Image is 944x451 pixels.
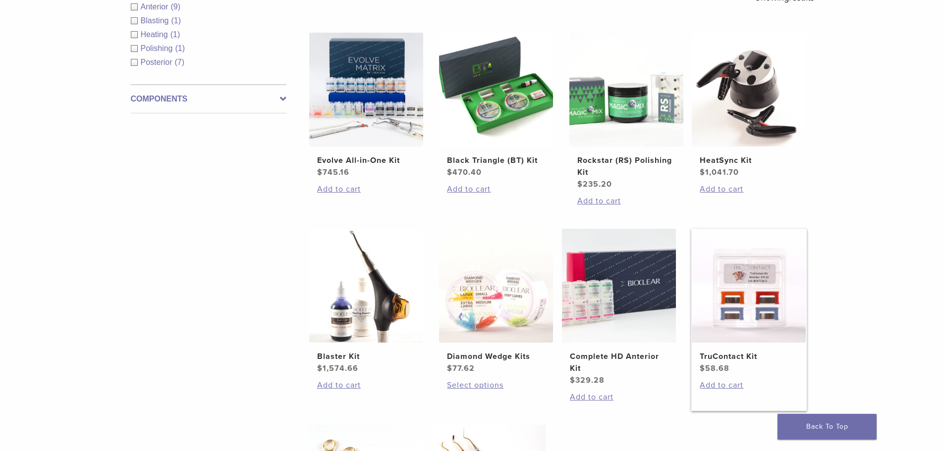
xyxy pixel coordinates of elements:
[309,229,424,374] a: Blaster KitBlaster Kit $1,574.66
[309,229,423,343] img: Blaster Kit
[700,379,798,391] a: Add to cart: “TruContact Kit”
[317,379,415,391] a: Add to cart: “Blaster Kit”
[175,44,185,52] span: (1)
[317,183,415,195] a: Add to cart: “Evolve All-in-One Kit”
[700,167,705,177] span: $
[171,2,181,11] span: (9)
[317,363,358,373] bdi: 1,574.66
[577,154,675,178] h2: Rockstar (RS) Polishing Kit
[439,229,554,374] a: Diamond Wedge KitsDiamond Wedge Kits $77.62
[570,375,575,385] span: $
[141,58,175,66] span: Posterior
[700,363,729,373] bdi: 58.68
[447,167,452,177] span: $
[691,229,807,374] a: TruContact KitTruContact Kit $58.68
[691,33,807,178] a: HeatSync KitHeatSync Kit $1,041.70
[447,363,452,373] span: $
[309,33,424,178] a: Evolve All-in-One KitEvolve All-in-One Kit $745.16
[141,2,171,11] span: Anterior
[439,229,553,343] img: Diamond Wedge Kits
[317,154,415,166] h2: Evolve All-in-One Kit
[569,33,683,147] img: Rockstar (RS) Polishing Kit
[570,375,605,385] bdi: 329.28
[170,30,180,39] span: (1)
[447,351,545,362] h2: Diamond Wedge Kits
[577,179,612,189] bdi: 235.20
[175,58,185,66] span: (7)
[141,30,170,39] span: Heating
[700,154,798,166] h2: HeatSync Kit
[561,229,677,386] a: Complete HD Anterior KitComplete HD Anterior Kit $329.28
[700,183,798,195] a: Add to cart: “HeatSync Kit”
[692,229,806,343] img: TruContact Kit
[447,154,545,166] h2: Black Triangle (BT) Kit
[570,351,668,374] h2: Complete HD Anterior Kit
[141,44,175,52] span: Polishing
[447,379,545,391] a: Select options for “Diamond Wedge Kits”
[447,167,482,177] bdi: 470.40
[317,351,415,362] h2: Blaster Kit
[577,195,675,207] a: Add to cart: “Rockstar (RS) Polishing Kit”
[317,363,323,373] span: $
[569,33,684,190] a: Rockstar (RS) Polishing KitRockstar (RS) Polishing Kit $235.20
[700,167,739,177] bdi: 1,041.70
[439,33,553,147] img: Black Triangle (BT) Kit
[577,179,583,189] span: $
[447,183,545,195] a: Add to cart: “Black Triangle (BT) Kit”
[317,167,349,177] bdi: 745.16
[570,391,668,403] a: Add to cart: “Complete HD Anterior Kit”
[141,16,171,25] span: Blasting
[131,93,286,105] label: Components
[447,363,475,373] bdi: 77.62
[317,167,323,177] span: $
[692,33,806,147] img: HeatSync Kit
[309,33,423,147] img: Evolve All-in-One Kit
[439,33,554,178] a: Black Triangle (BT) KitBlack Triangle (BT) Kit $470.40
[171,16,181,25] span: (1)
[777,414,877,440] a: Back To Top
[700,363,705,373] span: $
[700,351,798,362] h2: TruContact Kit
[562,229,676,343] img: Complete HD Anterior Kit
